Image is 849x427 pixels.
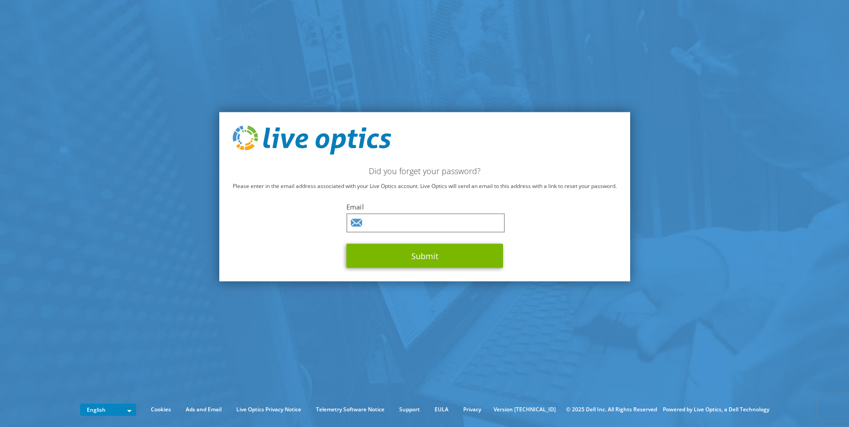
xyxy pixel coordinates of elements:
[309,405,391,414] a: Telemetry Software Notice
[562,405,661,414] li: © 2025 Dell Inc. All Rights Reserved
[428,405,455,414] a: EULA
[144,405,178,414] a: Cookies
[393,405,427,414] a: Support
[230,405,308,414] a: Live Optics Privacy Notice
[233,166,617,176] h2: Did you forget your password?
[233,181,617,191] p: Please enter in the email address associated with your Live Optics account. Live Optics will send...
[179,405,228,414] a: Ads and Email
[346,202,503,211] label: Email
[663,405,769,414] li: Powered by Live Optics, a Dell Technology
[489,405,560,414] li: Version [TECHNICAL_ID]
[346,244,503,268] button: Submit
[456,405,488,414] a: Privacy
[233,125,391,155] img: live_optics_svg.svg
